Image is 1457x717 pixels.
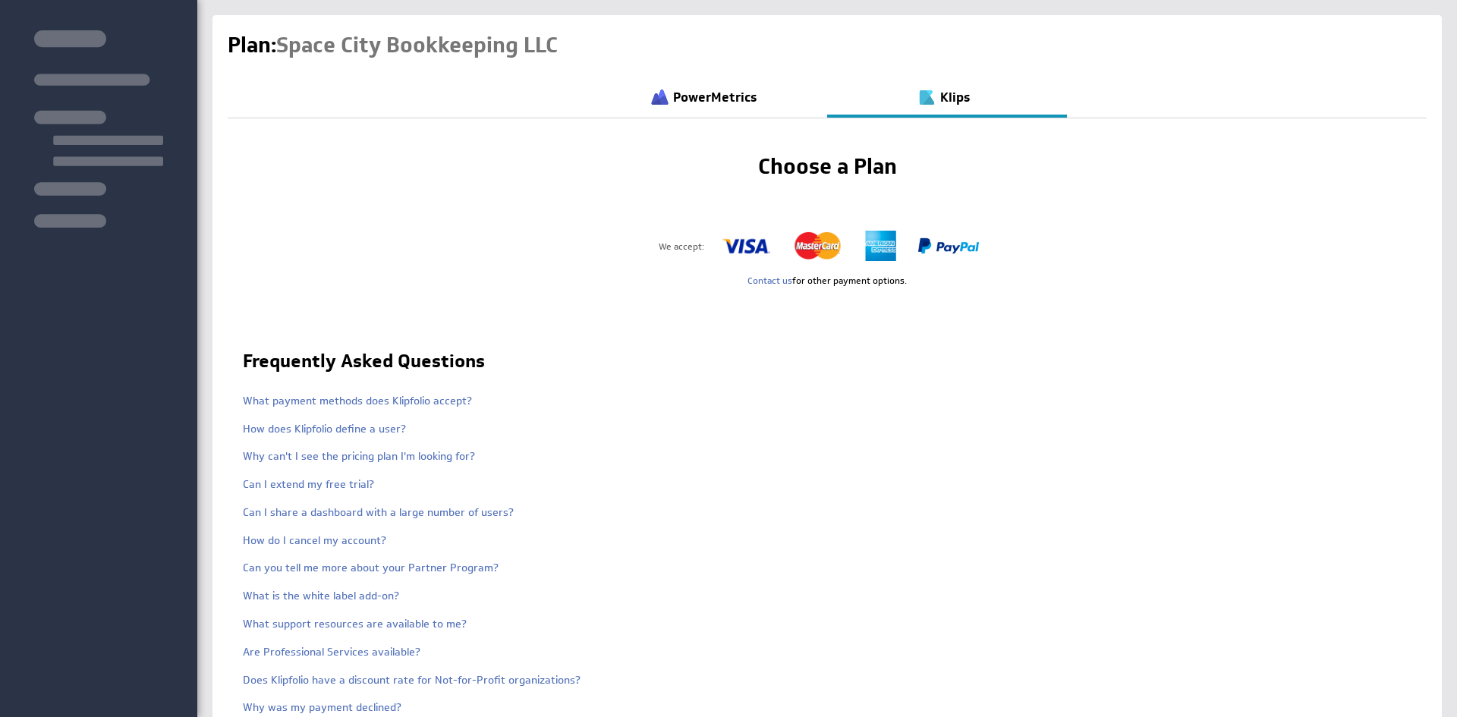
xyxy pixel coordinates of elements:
[243,352,485,376] h2: Frequently Asked Questions
[243,617,467,631] a: What support resources are available to me?
[827,76,1067,115] a: Klips
[243,700,401,714] a: Why was my payment declined?
[918,231,979,261] img: paypal-logo.png
[917,88,936,107] img: klips.svg
[243,477,374,491] a: Can I extend my free trial?
[243,449,475,463] a: Why can't I see the pricing plan I'm looking for?
[243,422,406,436] a: How does Klipfolio define a user?
[243,505,514,519] a: Can I share a dashboard with a large number of users?
[243,673,581,687] a: Does Klipfolio have a discount rate for Not-for-Profit organizations?
[940,91,970,104] h3: Klips
[243,589,399,602] a: What is the white label add-on?
[243,394,472,407] a: What payment methods does Klipfolio accept?
[659,242,704,251] div: We accept:
[243,156,1411,178] h1: Choose a Plan
[673,91,757,104] h3: PowerMetrics
[243,533,386,547] a: How do I cancel my account?
[243,645,420,659] a: Are Professional Services available?
[228,30,558,61] h1: Plan:
[243,561,499,574] a: Can you tell me more about your Partner Program?
[34,30,163,228] img: skeleton-sidenav.svg
[243,276,1411,285] div: for other payment options.
[722,231,896,261] img: Visa, MasterCard, AMEX
[276,31,558,59] span: Space City Bookkeeping LLC
[650,88,669,107] img: power-metrics.svg
[747,274,792,286] a: Contact us
[587,76,827,115] a: PowerMetrics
